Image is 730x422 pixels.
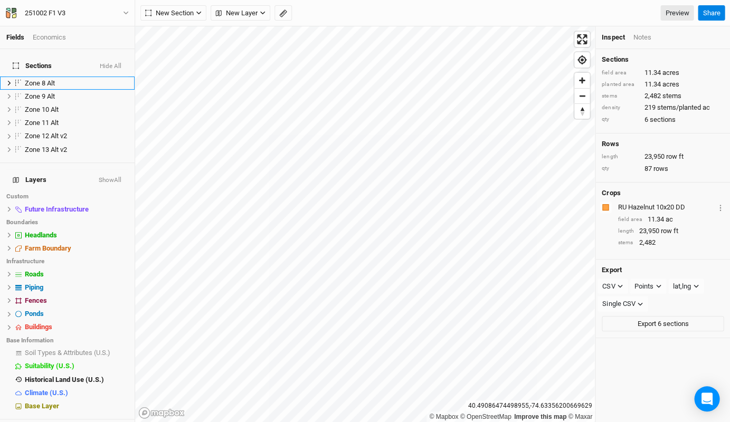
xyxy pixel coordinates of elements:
div: 11.34 [618,215,724,224]
div: qty [602,165,639,172]
div: 6 [602,115,724,124]
span: New Section [145,8,194,18]
div: Future Infrastructure [25,205,128,214]
span: rows [653,164,668,174]
button: Hide All [99,63,122,70]
div: 2,482 [602,91,724,101]
div: Headlands [25,231,128,239]
button: lat,lng [668,279,704,294]
span: Zone 8 Alt [25,79,55,87]
div: length [618,227,633,235]
div: Ponds [25,310,128,318]
div: field area [618,216,642,224]
span: Zone 11 Alt [25,119,59,127]
button: Enter fullscreen [574,32,590,47]
button: Points [630,279,666,294]
span: stems [662,91,681,101]
div: Suitability (U.S.) [25,362,128,370]
span: ac [665,215,672,224]
div: Points [634,281,653,292]
span: Buildings [25,323,52,331]
div: CSV [602,281,615,292]
h4: Crops [602,189,620,197]
span: Base Layer [25,402,59,410]
div: Roads [25,270,128,279]
button: Export 6 sections [602,316,724,332]
div: Fences [25,296,128,305]
a: Mapbox [429,413,458,420]
span: Layers [13,176,46,184]
div: 251002 F1 V3 [25,8,65,18]
div: Open Intercom Messenger [694,386,719,411]
a: OpenStreetMap [460,413,511,420]
span: Climate (U.S.) [25,389,68,397]
div: stems [602,92,639,100]
span: Future Infrastructure [25,205,89,213]
div: 11.34 [602,68,724,78]
div: lat,lng [673,281,691,292]
div: 23,950 [602,152,724,161]
h4: Export [602,266,724,274]
button: Zoom in [574,73,590,88]
span: row ft [660,226,678,236]
div: qty [602,116,639,123]
button: Reset bearing to north [574,103,590,119]
h4: Sections [602,55,724,64]
button: Single CSV [598,296,648,312]
div: Buildings [25,323,128,331]
span: Reset bearing to north [574,104,590,119]
div: Zone 9 Alt [25,92,128,101]
span: Headlands [25,231,57,239]
span: row ft [666,152,683,161]
div: Single CSV [602,299,635,309]
button: Crop Usage [717,201,724,213]
span: Suitability (U.S.) [25,362,74,370]
div: Inspect [602,33,624,42]
span: Fences [25,296,47,304]
a: Preview [660,5,694,21]
span: Zone 12 Alt v2 [25,132,67,140]
div: density [602,104,639,112]
button: Shortcut: M [274,5,292,21]
div: Zone 12 Alt v2 [25,132,128,140]
div: 2,482 [618,238,724,247]
div: Climate (U.S.) [25,389,128,397]
span: Farm Boundary [25,244,71,252]
span: Historical Land Use (U.S.) [25,376,104,383]
div: RU Hazelnut 10x20 DD [618,203,715,212]
div: stems [618,239,633,247]
canvas: Map [135,26,594,422]
div: Zone 11 Alt [25,119,128,127]
span: New Layer [215,8,258,18]
span: Zone 10 Alt [25,105,59,113]
div: Historical Land Use (U.S.) [25,376,128,384]
button: Zoom out [574,88,590,103]
span: Roads [25,270,44,278]
button: Share [698,5,725,21]
button: CSV [598,279,628,294]
a: Improve this map [514,413,566,420]
span: sections [649,115,675,124]
span: Ponds [25,310,44,318]
span: Zone 13 Alt v2 [25,146,67,154]
div: 11.34 [602,80,724,89]
div: Base Layer [25,402,128,410]
span: Zone 9 Alt [25,92,55,100]
span: acres [662,80,679,89]
button: ShowAll [98,177,122,184]
a: Maxar [568,413,592,420]
span: Piping [25,283,43,291]
button: 251002 F1 V3 [5,7,129,19]
a: Mapbox logo [138,407,185,419]
span: acres [662,68,679,78]
button: New Section [140,5,206,21]
span: stems/planted ac [657,103,709,112]
div: 219 [602,103,724,112]
span: Sections [13,62,52,70]
div: Soil Types & Attributes (U.S.) [25,349,128,357]
span: Zoom out [574,89,590,103]
div: 87 [602,164,724,174]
